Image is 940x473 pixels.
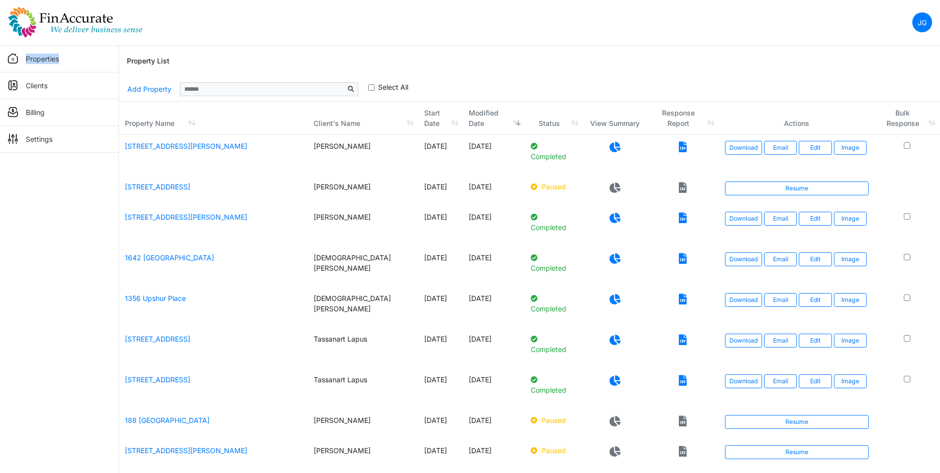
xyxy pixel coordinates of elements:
p: Completed [531,252,577,273]
th: Status: activate to sort column ascending [525,102,583,135]
a: Download [725,293,762,307]
a: [STREET_ADDRESS][PERSON_NAME] [125,213,247,221]
td: Tassanart Lapus [308,328,418,368]
a: [STREET_ADDRESS] [125,182,190,191]
a: Resume [725,415,869,429]
a: Edit [799,141,831,155]
a: Resume [725,181,869,195]
p: Completed [531,212,577,233]
a: Download [725,374,762,388]
td: [DATE] [463,246,525,287]
td: [PERSON_NAME] [308,176,418,206]
td: [DATE] [463,176,525,206]
td: [DATE] [418,287,463,328]
td: [PERSON_NAME] [308,439,418,470]
th: Client's Name: activate to sort column ascending [308,102,418,135]
th: Modified Date: activate to sort column ascending [463,102,525,135]
a: Edit [799,374,831,388]
a: [STREET_ADDRESS] [125,375,190,384]
td: [DATE] [463,409,525,439]
p: Billing [26,107,45,118]
td: [DEMOGRAPHIC_DATA][PERSON_NAME] [308,246,418,287]
a: [STREET_ADDRESS] [125,335,190,343]
p: Completed [531,141,577,162]
button: Email [764,212,797,226]
th: Response Report: activate to sort column ascending [647,102,719,135]
a: 188 [GEOGRAPHIC_DATA] [125,416,210,424]
td: [DATE] [418,328,463,368]
input: Sizing example input [180,82,344,96]
a: Download [725,141,762,155]
td: [DATE] [418,439,463,470]
button: Email [764,252,797,266]
a: Add Property [127,80,172,98]
td: [DATE] [418,206,463,246]
a: [STREET_ADDRESS][PERSON_NAME] [125,142,247,150]
td: [DATE] [463,206,525,246]
a: Edit [799,293,831,307]
button: Image [834,212,867,226]
button: Image [834,252,867,266]
h6: Property List [127,57,169,65]
img: sidemenu_billing.png [8,107,18,117]
button: Image [834,334,867,348]
p: Completed [531,334,577,355]
button: Email [764,374,797,388]
p: Settings [26,134,53,144]
p: Completed [531,374,577,395]
td: [DATE] [463,439,525,470]
td: [DATE] [463,328,525,368]
img: sidemenu_client.png [8,80,18,90]
td: Tassanart Lapus [308,368,418,409]
button: Image [834,293,867,307]
a: Edit [799,334,831,348]
a: 1642 [GEOGRAPHIC_DATA] [125,253,214,262]
td: [DATE] [418,409,463,439]
p: JG [918,17,927,28]
img: spp logo [8,6,143,38]
a: JG [912,12,932,32]
a: Download [725,212,762,226]
td: [DATE] [418,246,463,287]
td: [DATE] [463,287,525,328]
a: Download [725,252,762,266]
td: [DATE] [418,368,463,409]
p: Completed [531,293,577,314]
th: View Summary [583,102,646,135]
td: [DATE] [418,135,463,176]
a: Edit [799,212,831,226]
a: Download [725,334,762,348]
th: Actions [719,102,875,135]
td: [DATE] [418,176,463,206]
img: sidemenu_properties.png [8,54,18,63]
td: [DEMOGRAPHIC_DATA][PERSON_NAME] [308,287,418,328]
td: [DATE] [463,135,525,176]
td: [PERSON_NAME] [308,206,418,246]
td: [PERSON_NAME] [308,409,418,439]
a: 1356 Upshur Place [125,294,186,302]
p: Paused [531,415,577,425]
img: sidemenu_settings.png [8,134,18,144]
p: Properties [26,54,59,64]
td: [PERSON_NAME] [308,135,418,176]
button: Email [764,293,797,307]
button: Image [834,141,867,155]
button: Email [764,141,797,155]
a: Edit [799,252,831,266]
th: Bulk Response: activate to sort column ascending [875,102,940,135]
td: [DATE] [463,368,525,409]
th: Property Name: activate to sort column ascending [119,102,308,135]
a: Resume [725,445,869,459]
a: [STREET_ADDRESS][PERSON_NAME] [125,446,247,455]
p: Paused [531,445,577,456]
th: Start Date: activate to sort column ascending [418,102,463,135]
p: Paused [531,181,577,192]
button: Image [834,374,867,388]
p: Clients [26,80,48,91]
button: Email [764,334,797,348]
label: Select All [378,82,408,92]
